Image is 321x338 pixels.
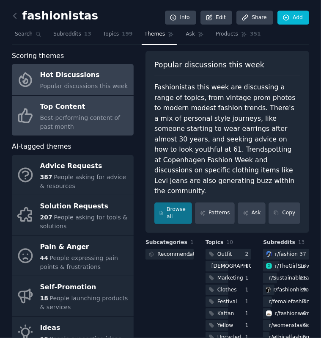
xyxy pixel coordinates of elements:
div: Ideas [40,321,122,335]
div: Hot Discussions [40,69,128,82]
a: Add [277,11,309,25]
div: 7 [303,298,309,306]
div: Top Content [40,100,129,114]
div: 13 [299,263,309,270]
a: Outfit2 [206,249,252,260]
span: 13 [298,239,305,245]
div: 1 [245,286,252,294]
img: fashion [266,251,272,257]
div: Recommendations [157,251,206,258]
a: Top ContentBest-performing content of past month [12,96,134,136]
a: Share [236,11,273,25]
h2: fashionistas [12,9,98,23]
div: Pain & Anger [40,240,129,254]
a: Self-Promotion18People launching products & services [12,276,134,316]
span: 207 [40,214,52,221]
a: Browse all [154,202,192,224]
span: Subreddits [53,30,81,38]
a: Clothes1 [206,285,252,295]
div: Outfit [217,251,232,258]
a: fashionwomens35r/fashionwomens356 [263,308,309,319]
a: Marketing1 [206,273,252,283]
a: Advice Requests387People asking for advice & resources [12,155,134,195]
span: Best-performing content of past month [40,114,121,130]
div: r/ fashionhistory [274,286,314,294]
a: [DEMOGRAPHIC_DATA]1 [206,261,252,272]
div: Solution Requests [40,200,129,213]
span: Subcategories [145,239,187,247]
span: 351 [250,30,261,38]
span: Popular discussions this week [154,60,264,70]
span: Products [216,30,238,38]
a: Festival1 [206,296,252,307]
div: 1 [245,298,252,306]
a: fashionr/fashion37 [263,249,309,260]
a: Kaftan1 [206,308,252,319]
div: 1 [245,322,252,330]
div: 37 [299,251,309,258]
a: TheGirlSurvivalGuider/TheGirlSurvivalGuide13 [263,261,309,272]
a: Yellow1 [206,320,252,331]
div: 2 [245,251,252,258]
a: Hot DiscussionsPopular discussions this week [12,64,134,95]
div: Marketing [217,274,243,282]
span: 199 [122,30,133,38]
span: 1 [190,239,194,245]
span: Popular discussions this week [40,83,128,89]
span: Themes [145,30,165,38]
span: People launching products & services [40,295,128,310]
a: Ask [238,202,266,224]
div: Self-Promotion [40,281,129,294]
a: Patterns [195,202,235,224]
div: 1 [245,274,252,282]
a: Search [12,28,44,45]
span: Topics [206,239,224,247]
span: People expressing pain points & frustrations [40,255,118,270]
a: Info [165,11,196,25]
button: Copy [269,202,300,224]
div: 6 [303,310,309,318]
span: Subreddits [263,239,295,247]
a: Pain & Anger44People expressing pain points & frustrations [12,236,134,276]
span: 44 [40,255,48,261]
div: Clothes [217,286,237,294]
a: Solution Requests207People asking for tools & solutions [12,195,134,235]
a: r/womensfashion6 [263,320,309,331]
div: r/ womensfashion [269,322,313,330]
img: fashionwomens35 [266,310,272,316]
span: People asking for advice & resources [40,174,126,189]
a: fashionhistoryr/fashionhistory9 [263,285,309,295]
a: Topics199 [100,28,136,45]
span: Scoring themes [12,51,64,61]
span: 18 [40,295,48,302]
div: 1 [245,310,252,318]
span: People asking for tools & solutions [40,214,128,230]
div: Yellow [217,322,233,330]
div: 11 [299,274,309,282]
div: 6 [303,322,309,330]
div: r/ fashion [275,251,298,258]
a: r/femalefashionadvice7 [263,296,309,307]
div: 1 [187,251,194,258]
a: r/SustainableFashion11 [263,273,309,283]
span: Topics [103,30,119,38]
span: 387 [40,174,52,180]
div: [DEMOGRAPHIC_DATA] [211,263,270,270]
span: 10 [226,239,233,245]
a: Subreddits13 [50,28,94,45]
div: Kaftan [217,310,234,318]
span: 13 [84,30,91,38]
span: Ask [186,30,195,38]
a: Edit [200,11,232,25]
span: Search [15,30,33,38]
span: AI-tagged themes [12,141,71,152]
div: 9 [303,286,309,294]
div: Advice Requests [40,159,129,173]
div: Festival [217,298,237,306]
a: Products351 [213,28,263,45]
div: Fashionistas this week are discussing a range of topics, from vintage prom photos to modern modes... [154,82,300,197]
img: TheGirlSurvivalGuide [266,263,272,269]
a: Recommendations1 [145,249,194,260]
img: fashionhistory [266,287,270,293]
a: Ask [183,28,207,45]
